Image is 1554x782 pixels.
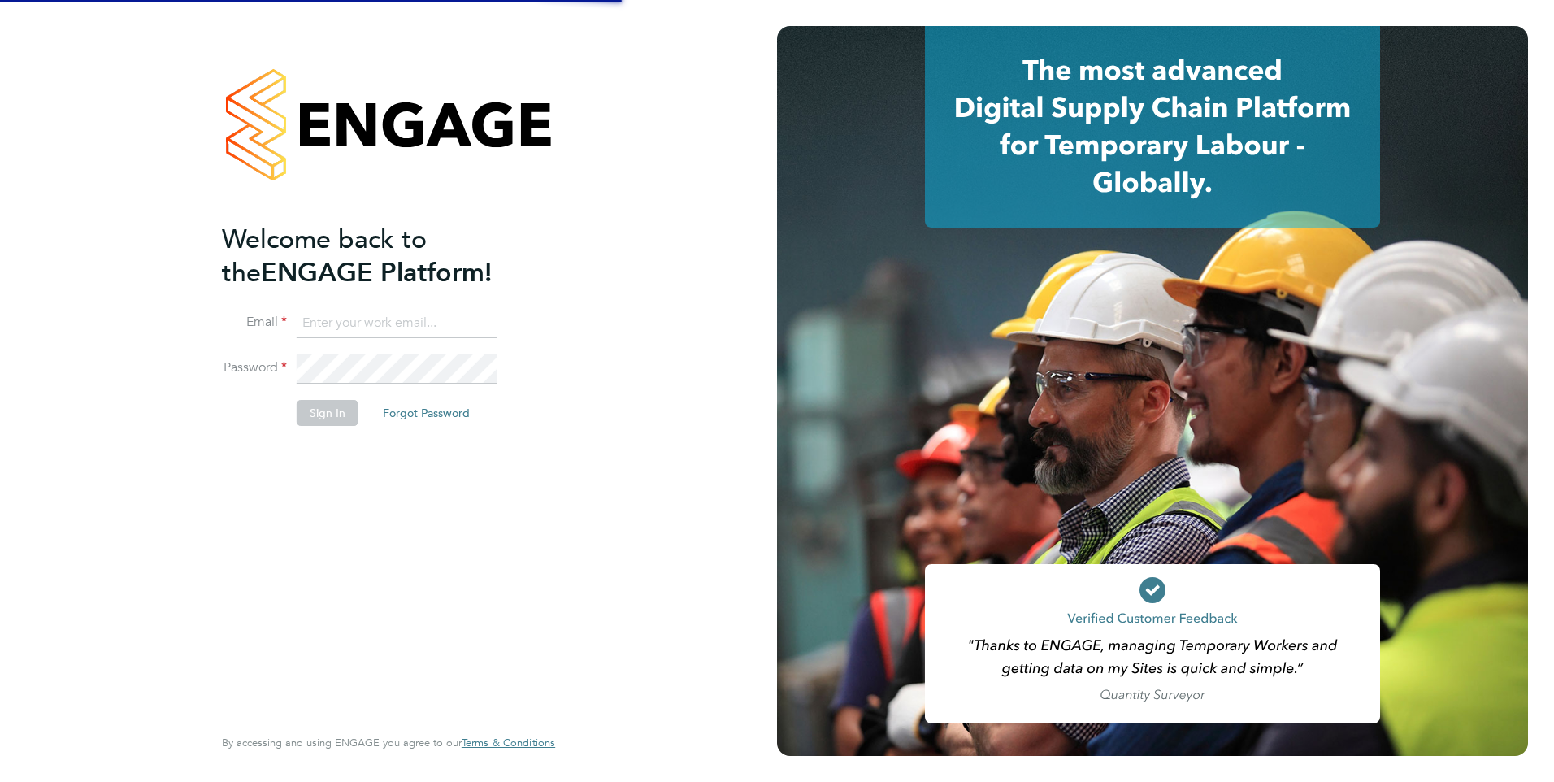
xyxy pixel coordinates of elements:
span: Welcome back to the [222,224,427,289]
button: Sign In [297,400,358,426]
label: Email [222,314,287,331]
h2: ENGAGE Platform! [222,223,539,289]
span: By accessing and using ENGAGE you agree to our [222,736,555,749]
label: Password [222,359,287,376]
a: Terms & Conditions [462,736,555,749]
input: Enter your work email... [297,309,497,338]
button: Forgot Password [370,400,483,426]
